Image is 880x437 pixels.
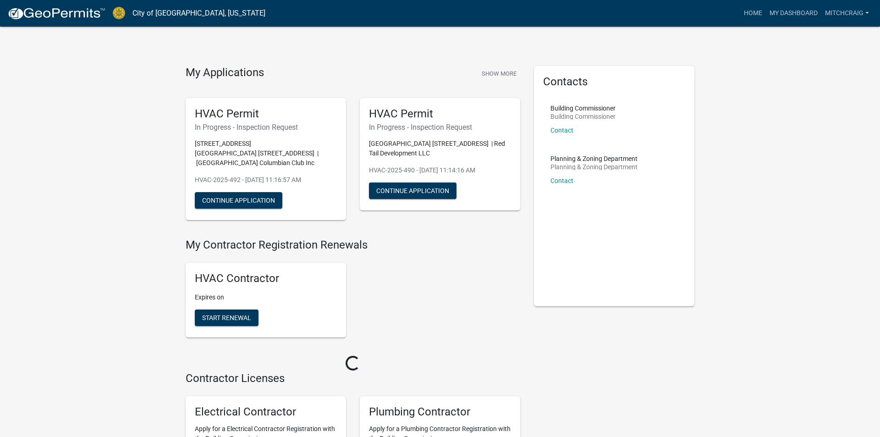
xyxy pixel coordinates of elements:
p: HVAC-2025-490 - [DATE] 11:14:16 AM [369,166,511,175]
img: City of Jeffersonville, Indiana [113,7,125,19]
p: Building Commissioner [550,105,616,111]
a: My Dashboard [766,5,821,22]
button: Continue Application [369,183,456,199]
h4: My Applications [186,66,264,80]
a: City of [GEOGRAPHIC_DATA], [US_STATE] [132,6,265,21]
span: Start Renewal [202,314,251,321]
p: Expires on [195,293,337,302]
p: Planning & Zoning Department [550,164,638,170]
button: Continue Application [195,192,282,209]
h5: HVAC Contractor [195,272,337,285]
a: Contact [550,177,573,184]
a: Home [740,5,766,22]
h5: Plumbing Contractor [369,405,511,419]
h4: My Contractor Registration Renewals [186,238,520,252]
p: Planning & Zoning Department [550,155,638,162]
button: Start Renewal [195,310,258,326]
p: [STREET_ADDRESS][GEOGRAPHIC_DATA] [STREET_ADDRESS] | [GEOGRAPHIC_DATA] Columbian Club Inc [195,139,337,168]
a: Contact [550,127,573,134]
h6: In Progress - Inspection Request [195,123,337,132]
p: [GEOGRAPHIC_DATA] [STREET_ADDRESS] | Red Tail Development LLC [369,139,511,158]
h5: HVAC Permit [369,107,511,121]
h4: Contractor Licenses [186,372,520,385]
p: Building Commissioner [550,113,616,120]
wm-registration-list-section: My Contractor Registration Renewals [186,238,520,345]
h5: Electrical Contractor [195,405,337,419]
a: mitchcraig [821,5,873,22]
h5: Contacts [543,75,685,89]
button: Show More [478,66,520,81]
h6: In Progress - Inspection Request [369,123,511,132]
p: HVAC-2025-492 - [DATE] 11:16:57 AM [195,175,337,185]
h5: HVAC Permit [195,107,337,121]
